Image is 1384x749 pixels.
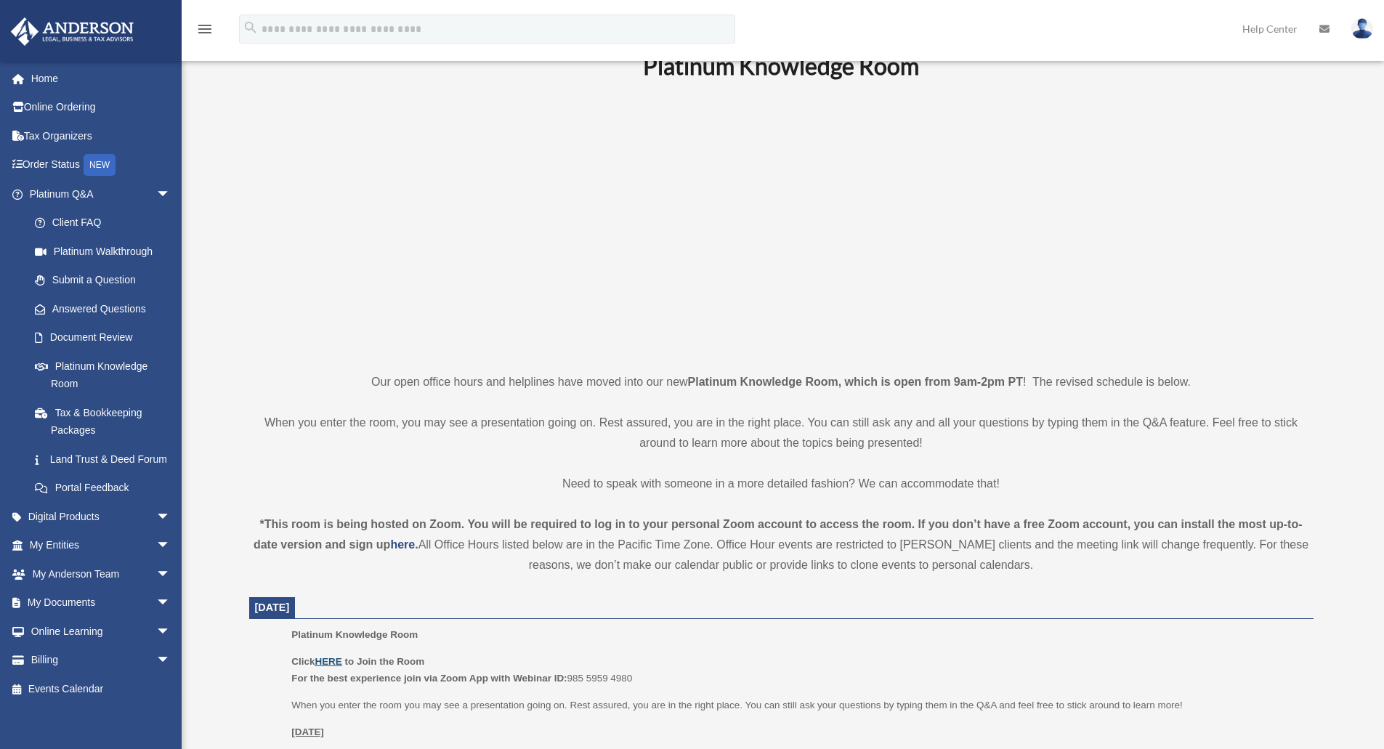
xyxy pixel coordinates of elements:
[10,588,193,618] a: My Documentsarrow_drop_down
[249,474,1314,494] p: Need to speak with someone in a more detailed fashion? We can accommodate that!
[20,352,185,398] a: Platinum Knowledge Room
[196,25,214,38] a: menu
[688,376,1023,388] strong: Platinum Knowledge Room, which is open from 9am-2pm PT
[563,100,999,345] iframe: 231110_Toby_KnowledgeRoom
[20,294,193,323] a: Answered Questions
[390,538,415,551] a: here
[156,559,185,589] span: arrow_drop_down
[156,588,185,618] span: arrow_drop_down
[254,518,1303,551] strong: *This room is being hosted on Zoom. You will be required to log in to your personal Zoom account ...
[255,602,290,613] span: [DATE]
[415,538,418,551] strong: .
[10,617,193,646] a: Online Learningarrow_drop_down
[291,697,1303,714] p: When you enter the room you may see a presentation going on. Rest assured, you are in the right p...
[156,646,185,676] span: arrow_drop_down
[291,673,567,684] b: For the best experience join via Zoom App with Webinar ID:
[10,121,193,150] a: Tax Organizers
[10,531,193,560] a: My Entitiesarrow_drop_down
[291,653,1303,687] p: 985 5959 4980
[291,656,344,667] b: Click
[10,559,193,588] a: My Anderson Teamarrow_drop_down
[291,726,324,737] u: [DATE]
[249,514,1314,575] div: All Office Hours listed below are in the Pacific Time Zone. Office Hour events are restricted to ...
[10,179,193,208] a: Platinum Q&Aarrow_drop_down
[196,20,214,38] i: menu
[156,179,185,209] span: arrow_drop_down
[20,398,193,445] a: Tax & Bookkeeping Packages
[10,64,193,93] a: Home
[10,674,193,703] a: Events Calendar
[249,413,1314,453] p: When you enter the room, you may see a presentation going on. Rest assured, you are in the right ...
[243,20,259,36] i: search
[1351,18,1373,39] img: User Pic
[20,445,193,474] a: Land Trust & Deed Forum
[345,656,425,667] b: to Join the Room
[10,646,193,675] a: Billingarrow_drop_down
[315,656,341,667] a: HERE
[84,154,116,176] div: NEW
[20,266,193,295] a: Submit a Question
[20,474,193,503] a: Portal Feedback
[249,372,1314,392] p: Our open office hours and helplines have moved into our new ! The revised schedule is below.
[7,17,138,46] img: Anderson Advisors Platinum Portal
[291,629,418,640] span: Platinum Knowledge Room
[10,150,193,180] a: Order StatusNEW
[643,52,919,80] b: Platinum Knowledge Room
[20,208,193,238] a: Client FAQ
[156,502,185,532] span: arrow_drop_down
[10,502,193,531] a: Digital Productsarrow_drop_down
[156,617,185,647] span: arrow_drop_down
[20,237,193,266] a: Platinum Walkthrough
[10,93,193,122] a: Online Ordering
[156,531,185,561] span: arrow_drop_down
[20,323,193,352] a: Document Review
